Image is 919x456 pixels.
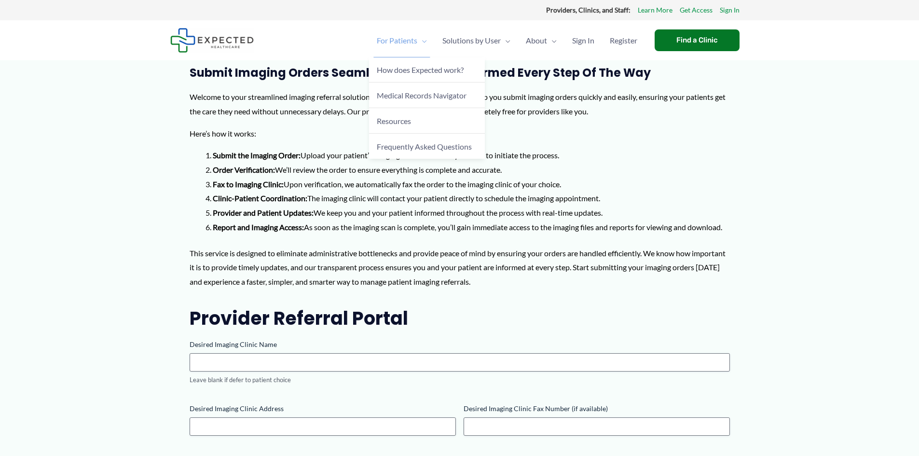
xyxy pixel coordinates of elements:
strong: Report and Imaging Access: [213,222,304,232]
strong: Clinic-Patient Coordination: [213,193,307,203]
strong: Order Verification: [213,165,275,174]
a: Find a Clinic [655,29,740,51]
strong: Submit the Imaging Order: [213,151,301,160]
p: Welcome to your streamlined imaging referral solution. We’ve designed this service to help you su... [190,90,730,118]
a: AboutMenu Toggle [518,24,564,57]
a: For PatientsMenu Toggle [369,24,435,57]
li: Upon verification, we automatically fax the order to the imaging clinic of your choice. [213,177,730,192]
a: Register [602,24,645,57]
h2: Provider Referral Portal [190,306,730,330]
p: This service is designed to eliminate administrative bottlenecks and provide peace of mind by ens... [190,246,730,289]
span: Register [610,24,637,57]
p: Here’s how it works: [190,126,730,141]
li: Upload your patient’s imaging order and enter your NPI to initiate the process. [213,148,730,163]
a: Learn More [638,4,672,16]
a: Medical Records Navigator [369,83,485,108]
span: Menu Toggle [547,24,557,57]
a: Sign In [564,24,602,57]
li: As soon as the imaging scan is complete, you’ll gain immediate access to the imaging files and re... [213,220,730,235]
strong: Fax to Imaging Clinic: [213,180,284,189]
div: Leave blank if defer to patient choice [190,375,730,385]
span: Frequently Asked Questions [377,142,472,151]
strong: Provider and Patient Updates: [213,208,314,217]
a: How does Expected work? [369,57,485,83]
label: Desired Imaging Clinic Fax Number (if available) [464,404,730,414]
li: We keep you and your patient informed throughout the process with real-time updates. [213,206,730,220]
label: Desired Imaging Clinic Address [190,404,456,414]
span: Menu Toggle [417,24,427,57]
span: Solutions by User [442,24,501,57]
a: Sign In [720,4,740,16]
span: Medical Records Navigator [377,91,466,100]
a: Frequently Asked Questions [369,134,485,159]
li: We’ll review the order to ensure everything is complete and accurate. [213,163,730,177]
span: How does Expected work? [377,65,464,74]
a: Get Access [680,4,713,16]
nav: Primary Site Navigation [369,24,645,57]
span: About [526,24,547,57]
h3: Submit Imaging Orders Seamlessly and Stay Informed Every Step of the Way [190,65,730,80]
li: The imaging clinic will contact your patient directly to schedule the imaging appointment. [213,191,730,206]
span: For Patients [377,24,417,57]
span: Menu Toggle [501,24,510,57]
a: Solutions by UserMenu Toggle [435,24,518,57]
label: Desired Imaging Clinic Name [190,340,730,349]
a: Resources [369,108,485,134]
img: Expected Healthcare Logo - side, dark font, small [170,28,254,53]
span: Sign In [572,24,594,57]
span: Resources [377,116,411,125]
strong: Providers, Clinics, and Staff: [546,6,631,14]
